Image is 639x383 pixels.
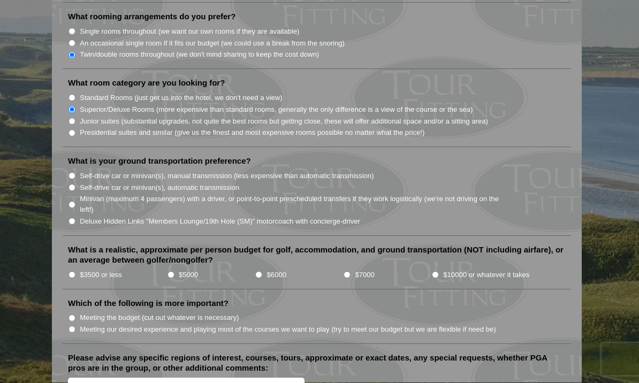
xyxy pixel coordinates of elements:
[80,183,239,194] label: Self-drive car or minivan(s), automatic transmission
[355,270,374,281] label: $7000
[80,313,239,324] label: Meeting the budget (cut out whatever is necessary)
[80,50,319,60] label: Twin/double rooms throughout (we don't mind sharing to keep the cost down)
[80,128,424,139] label: Presidential suites and similar (give us the finest and most expensive rooms possible no matter w...
[80,39,345,49] label: An occasional single room if it fits our budget (we could use a break from the snoring)
[68,78,225,89] label: What room category are you looking for?
[80,270,122,281] label: $3500 or less
[179,270,198,281] label: $5000
[80,93,283,104] label: Standard Rooms (just get us into the hotel, we don't need a view)
[80,105,473,116] label: Superior/Deluxe Rooms (more expensive than standard rooms, generally the only difference is a vie...
[80,27,299,37] label: Single rooms throughout (we want our own rooms if they are available)
[68,156,251,167] label: What is your ground transportation preference?
[80,117,488,127] label: Junior suites (substantial upgrades, not quite the best rooms but getting close, these will offer...
[80,325,496,335] label: Meeting our desired experience and playing most of the courses we want to play (try to meet our b...
[443,270,529,281] label: $10000 or whatever it takes
[80,171,374,182] label: Self-drive car or minivan(s), manual transmission (less expensive than automatic transmission)
[68,12,235,22] label: What rooming arrangements do you prefer?
[68,298,229,309] label: Which of the following is more important?
[68,353,566,374] label: Please advise any specific regions of interest, courses, tours, approximate or exact dates, any s...
[80,217,360,227] label: Deluxe Hidden Links "Members Lounge/19th Hole (SM)" motorcoach with concierge-driver
[80,194,510,215] label: Minivan (maximum 4 passengers) with a driver, or point-to-point prescheduled transfers if they wo...
[267,270,286,281] label: $6000
[68,245,566,266] label: What is a realistic, approximate per person budget for golf, accommodation, and ground transporta...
